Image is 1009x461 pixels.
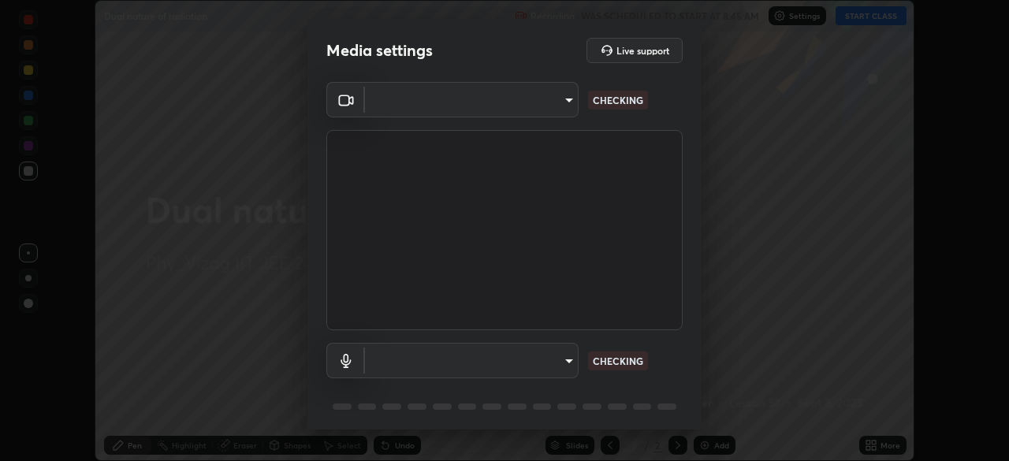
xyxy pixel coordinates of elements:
div: ​ [365,82,579,117]
h5: Live support [616,46,669,55]
p: CHECKING [593,354,643,368]
p: CHECKING [593,93,643,107]
div: ​ [365,343,579,378]
h2: Media settings [326,40,433,61]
